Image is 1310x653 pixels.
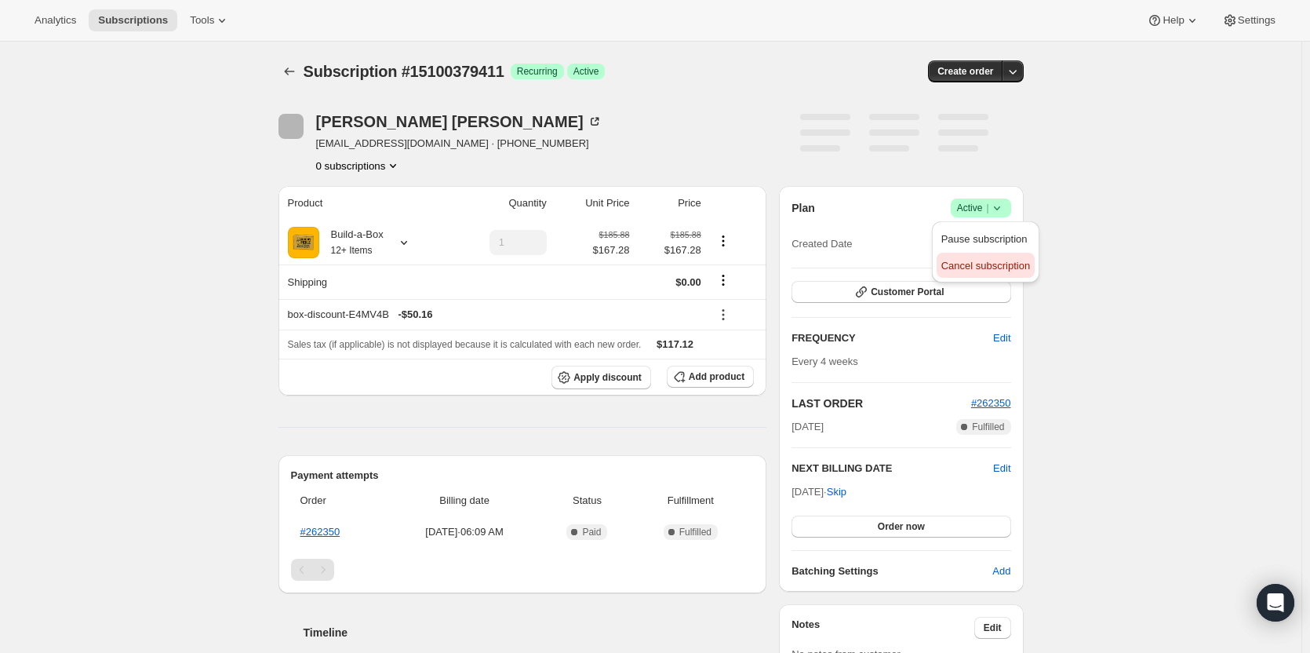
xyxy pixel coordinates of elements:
h6: Batching Settings [791,564,992,579]
span: Status [547,493,627,509]
span: Analytics [35,14,76,27]
span: Add [992,564,1010,579]
button: Apply discount [551,366,651,389]
small: $185.88 [599,230,629,239]
div: box-discount-E4MV4B [288,307,701,323]
th: Price [635,186,706,221]
span: Subscription #15100379411 [304,63,504,80]
span: Kelli Goodwin [278,114,304,139]
div: [PERSON_NAME] [PERSON_NAME] [316,114,602,130]
span: [DATE] · 06:09 AM [391,524,538,540]
span: Fulfillment [637,493,745,509]
h2: Plan [791,200,815,216]
button: Product actions [711,232,736,250]
button: Shipping actions [711,272,736,289]
h2: Payment attempts [291,468,755,483]
span: Edit [984,622,1002,634]
button: Edit [984,326,1020,351]
div: Build-a-Box [319,227,384,258]
span: Customer Portal [871,286,944,298]
button: Subscriptions [278,60,300,82]
button: Product actions [316,158,402,173]
span: Create order [937,65,993,78]
button: Pause subscription [937,226,1035,251]
a: #262350 [300,526,340,538]
th: Shipping [278,264,449,299]
th: Quantity [448,186,551,221]
span: Pause subscription [941,233,1028,245]
h2: LAST ORDER [791,396,971,411]
span: $167.28 [593,243,630,258]
span: - $50.16 [398,307,432,323]
button: #262350 [971,396,1011,411]
small: $185.88 [671,230,701,239]
th: Order [291,483,387,518]
button: Add product [667,366,754,388]
div: Open Intercom Messenger [1257,584,1294,622]
small: 12+ Items [331,245,373,256]
span: Billing date [391,493,538,509]
h2: Timeline [304,625,767,640]
h3: Notes [791,617,974,639]
span: Created Date [791,236,852,252]
button: Analytics [25,9,86,31]
button: Edit [974,617,1011,639]
span: Cancel subscription [941,260,1030,272]
span: [DATE] · [791,486,846,498]
span: Active [957,200,1005,216]
a: #262350 [971,397,1011,409]
span: $167.28 [639,243,701,258]
th: Unit Price [551,186,635,221]
span: Order now [878,520,925,533]
span: $0.00 [675,276,701,288]
span: $117.12 [657,338,693,350]
th: Product [278,186,449,221]
button: Help [1137,9,1209,31]
span: | [986,202,988,214]
img: product img [288,227,319,258]
span: Apply discount [573,371,642,384]
button: Edit [993,461,1010,476]
span: Skip [827,484,846,500]
span: Add product [689,370,744,383]
h2: FREQUENCY [791,330,993,346]
button: Create order [928,60,1003,82]
h2: NEXT BILLING DATE [791,461,993,476]
span: Tools [190,14,214,27]
button: Customer Portal [791,281,1010,303]
span: [DATE] [791,419,824,435]
span: Every 4 weeks [791,356,858,367]
span: Paid [582,526,601,538]
span: Settings [1238,14,1275,27]
span: Active [573,65,599,78]
button: Skip [817,480,856,505]
button: Subscriptions [89,9,177,31]
button: Add [983,559,1020,584]
span: [EMAIL_ADDRESS][DOMAIN_NAME] · [PHONE_NUMBER] [316,136,602,151]
span: Help [1163,14,1184,27]
span: Edit [993,330,1010,346]
span: Subscriptions [98,14,168,27]
span: Sales tax (if applicable) is not displayed because it is calculated with each new order. [288,339,642,350]
button: Order now [791,516,1010,538]
button: Settings [1213,9,1285,31]
button: Tools [180,9,239,31]
button: Cancel subscription [937,253,1035,278]
nav: Pagination [291,559,755,581]
span: Fulfilled [972,421,1004,433]
span: Recurring [517,65,558,78]
span: Fulfilled [679,526,711,538]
